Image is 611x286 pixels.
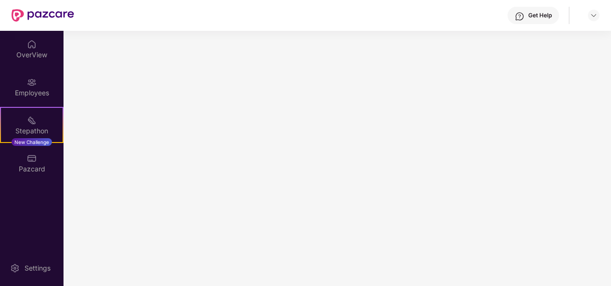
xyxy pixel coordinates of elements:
[515,12,524,21] img: svg+xml;base64,PHN2ZyBpZD0iSGVscC0zMngzMiIgeG1sbnM9Imh0dHA6Ly93d3cudzMub3JnLzIwMDAvc3ZnIiB3aWR0aD...
[22,263,53,273] div: Settings
[590,12,598,19] img: svg+xml;base64,PHN2ZyBpZD0iRHJvcGRvd24tMzJ4MzIiIHhtbG5zPSJodHRwOi8vd3d3LnczLm9yZy8yMDAwL3N2ZyIgd2...
[10,263,20,273] img: svg+xml;base64,PHN2ZyBpZD0iU2V0dGluZy0yMHgyMCIgeG1sbnM9Imh0dHA6Ly93d3cudzMub3JnLzIwMDAvc3ZnIiB3aW...
[27,154,37,163] img: svg+xml;base64,PHN2ZyBpZD0iUGF6Y2FyZCIgeG1sbnM9Imh0dHA6Ly93d3cudzMub3JnLzIwMDAvc3ZnIiB3aWR0aD0iMj...
[27,39,37,49] img: svg+xml;base64,PHN2ZyBpZD0iSG9tZSIgeG1sbnM9Imh0dHA6Ly93d3cudzMub3JnLzIwMDAvc3ZnIiB3aWR0aD0iMjAiIG...
[27,78,37,87] img: svg+xml;base64,PHN2ZyBpZD0iRW1wbG95ZWVzIiB4bWxucz0iaHR0cDovL3d3dy53My5vcmcvMjAwMC9zdmciIHdpZHRoPS...
[12,9,74,22] img: New Pazcare Logo
[27,116,37,125] img: svg+xml;base64,PHN2ZyB4bWxucz0iaHR0cDovL3d3dy53My5vcmcvMjAwMC9zdmciIHdpZHRoPSIyMSIgaGVpZ2h0PSIyMC...
[528,12,552,19] div: Get Help
[12,138,52,146] div: New Challenge
[1,126,63,136] div: Stepathon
